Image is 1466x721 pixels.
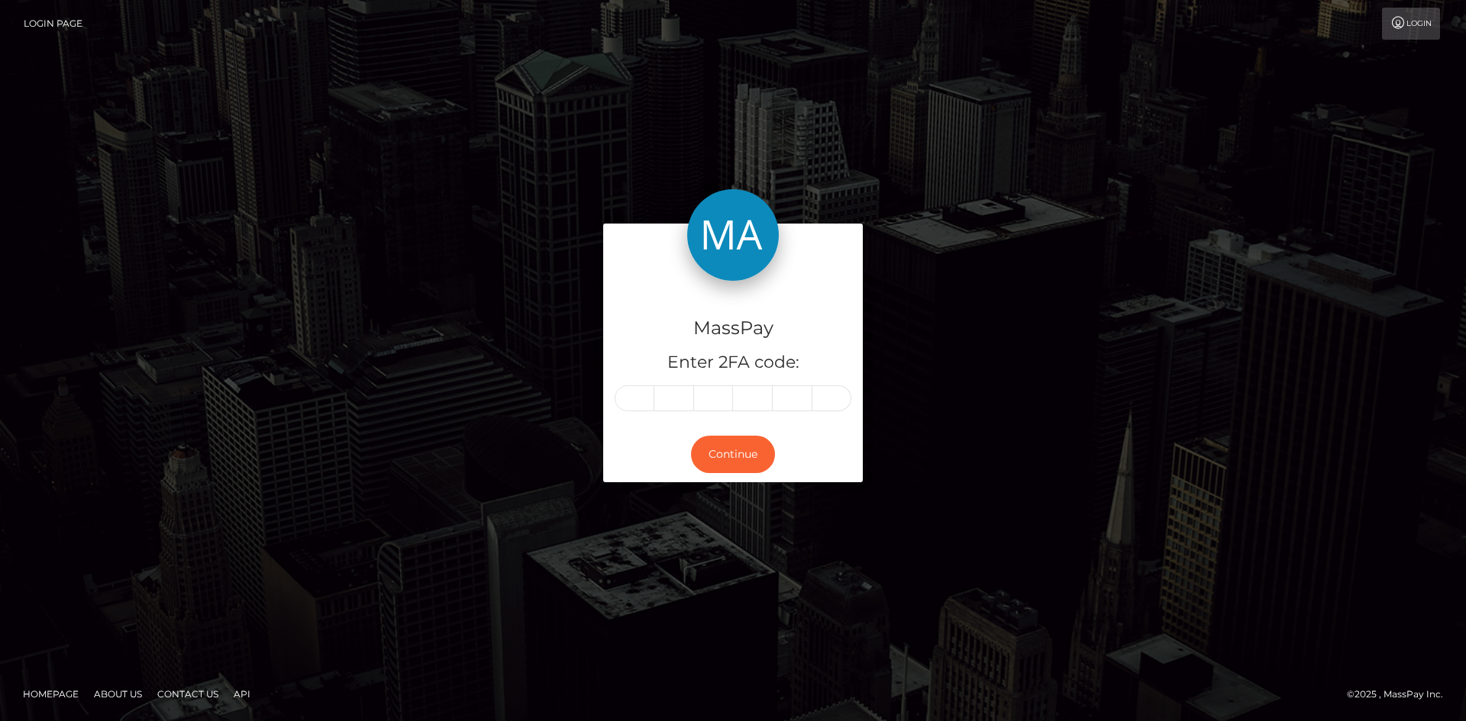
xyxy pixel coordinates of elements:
[88,682,148,706] a: About Us
[691,436,775,473] button: Continue
[687,189,779,281] img: MassPay
[228,682,257,706] a: API
[1382,8,1440,40] a: Login
[24,8,82,40] a: Login Page
[1347,686,1455,703] div: © 2025 , MassPay Inc.
[615,315,851,342] h4: MassPay
[615,351,851,375] h5: Enter 2FA code:
[17,682,85,706] a: Homepage
[151,682,224,706] a: Contact Us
